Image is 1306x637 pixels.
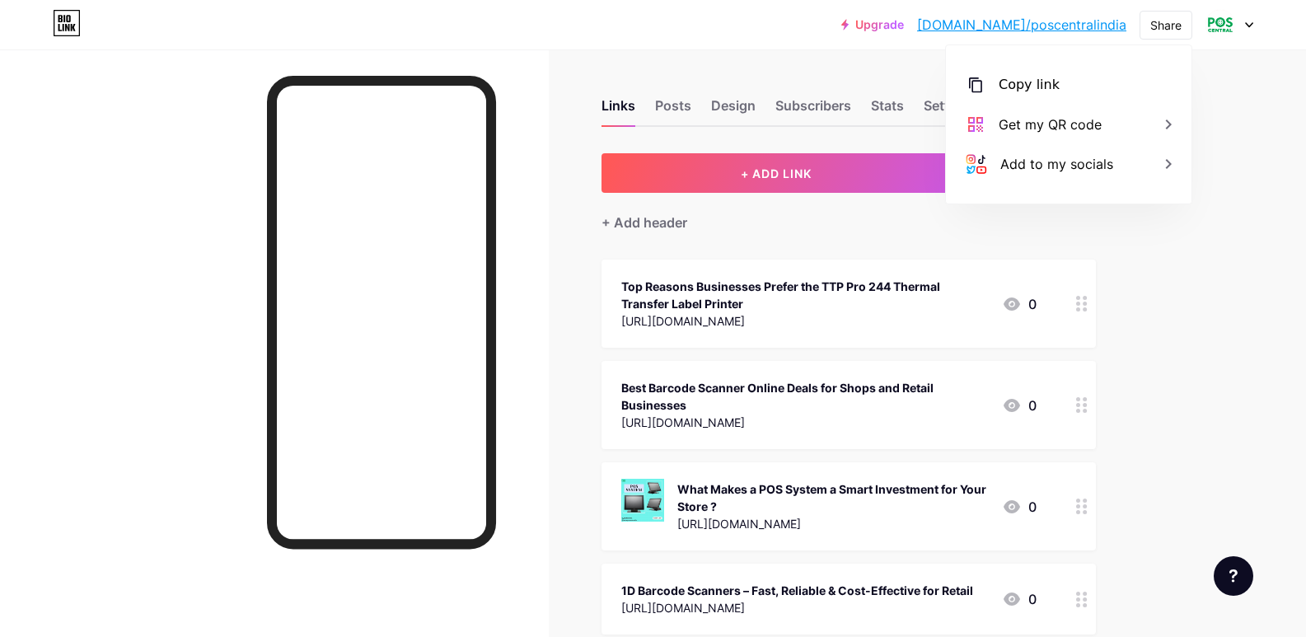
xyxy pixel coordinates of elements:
a: Upgrade [841,18,904,31]
img: website_grey.svg [26,43,40,56]
div: Posts [655,96,691,125]
div: v 4.0.25 [46,26,81,40]
div: 1D Barcode Scanners – Fast, Reliable & Cost-Effective for Retail [621,582,973,599]
div: 0 [1002,497,1037,517]
div: 0 [1002,294,1037,314]
a: [DOMAIN_NAME]/poscentralindia [917,15,1126,35]
div: Domain: [DOMAIN_NAME] [43,43,181,56]
div: Get my QR code [999,115,1102,134]
img: What Makes a POS System a Smart Investment for Your Store ? [621,479,664,522]
img: poscentralindia [1205,9,1236,40]
div: Add to my socials [1000,154,1113,174]
div: + Add header [602,213,687,232]
span: + ADD LINK [741,166,812,180]
div: [URL][DOMAIN_NAME] [621,312,989,330]
div: What Makes a POS System a Smart Investment for Your Store ? [677,480,989,515]
div: Subscribers [775,96,851,125]
img: tab_domain_overview_orange.svg [44,96,58,109]
div: [URL][DOMAIN_NAME] [677,515,989,532]
div: Keywords by Traffic [182,97,278,108]
div: Copy link [999,75,1060,95]
img: logo_orange.svg [26,26,40,40]
div: Best Barcode Scanner Online Deals for Shops and Retail Businesses [621,379,989,414]
img: tab_keywords_by_traffic_grey.svg [164,96,177,109]
div: 0 [1002,589,1037,609]
div: Top Reasons Businesses Prefer the TTP Pro 244 Thermal Transfer Label Printer [621,278,989,312]
div: Domain Overview [63,97,147,108]
div: Share [1150,16,1182,34]
div: 0 [1002,396,1037,415]
div: [URL][DOMAIN_NAME] [621,414,989,431]
div: Links [602,96,635,125]
button: + ADD LINK [602,153,952,193]
div: [URL][DOMAIN_NAME] [621,599,973,616]
div: Design [711,96,756,125]
div: Stats [871,96,904,125]
div: Settings [924,96,976,125]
